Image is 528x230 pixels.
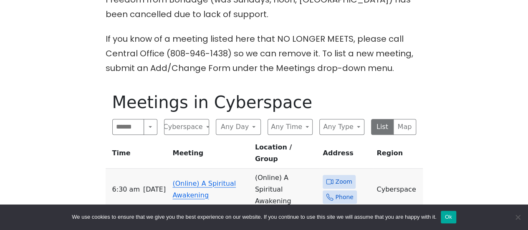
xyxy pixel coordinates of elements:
span: Phone [335,192,353,202]
span: No [513,213,522,221]
span: Zoom [335,177,352,187]
button: Ok [441,211,456,223]
p: If you know of a meeting listed here that NO LONGER MEETS, please call Central Office (808-946-14... [106,32,423,76]
span: [DATE] [143,184,166,195]
button: Any Day [216,119,261,135]
span: 6:30 AM [112,184,140,195]
h1: Meetings in Cyberspace [112,92,416,112]
button: Cyberspace [164,119,209,135]
span: We use cookies to ensure that we give you the best experience on our website. If you continue to ... [72,213,436,221]
a: (Online) A Spiritual Awakening [172,179,236,199]
th: Region [373,142,422,169]
th: Meeting [169,142,251,169]
th: Location / Group [252,142,320,169]
button: Any Type [319,119,364,135]
td: Cyberspace [373,169,422,211]
td: (Online) A Spiritual Awakening [252,169,320,211]
button: List [371,119,394,135]
button: Map [393,119,416,135]
button: Search [144,119,157,135]
button: Any Time [268,119,313,135]
input: Search [112,119,144,135]
th: Time [106,142,169,169]
th: Address [319,142,373,169]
